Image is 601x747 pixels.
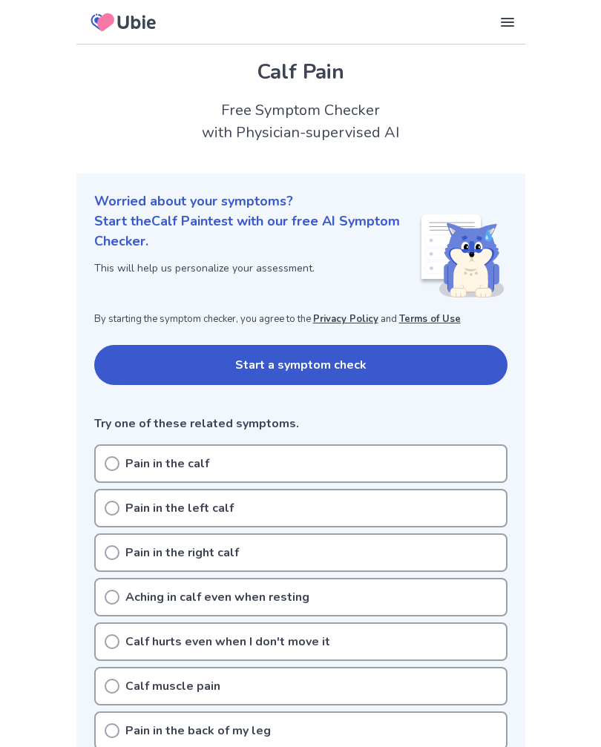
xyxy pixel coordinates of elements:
[399,312,461,326] a: Terms of Use
[76,99,525,144] h2: Free Symptom Checker with Physician-supervised AI
[125,588,309,606] p: Aching in calf even when resting
[418,214,505,297] img: Shiba
[125,722,271,740] p: Pain in the back of my leg
[125,455,209,473] p: Pain in the calf
[94,56,508,88] h1: Calf Pain
[313,312,378,326] a: Privacy Policy
[94,312,508,327] p: By starting the symptom checker, you agree to the and
[94,415,508,432] p: Try one of these related symptoms.
[94,260,418,276] p: This will help us personalize your assessment.
[94,211,418,251] p: Start the Calf Pain test with our free AI Symptom Checker.
[94,345,508,385] button: Start a symptom check
[125,544,239,562] p: Pain in the right calf
[94,191,508,211] p: Worried about your symptoms?
[125,633,330,651] p: Calf hurts even when I don't move it
[125,499,234,517] p: Pain in the left calf
[125,677,220,695] p: Calf muscle pain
